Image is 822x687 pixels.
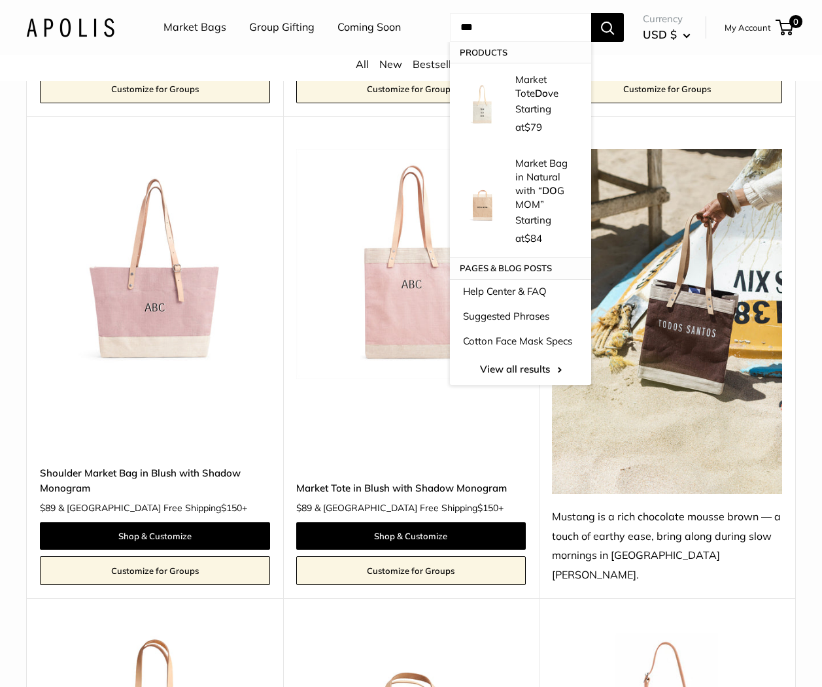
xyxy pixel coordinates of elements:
[552,75,782,103] a: Customize for Groups
[337,18,401,37] a: Coming Soon
[40,75,270,103] a: Customize for Groups
[450,146,591,258] a: Market Bag in Natural with “DOG MOM” Market Bag in Natural with “DOG MOM” Starting at$84
[535,87,548,99] strong: Do
[58,503,247,512] span: & [GEOGRAPHIC_DATA] Free Shipping +
[777,20,793,35] a: 0
[315,503,504,512] span: & [GEOGRAPHIC_DATA] Free Shipping +
[296,75,526,103] a: Customize for Groups
[26,18,114,37] img: Apolis
[515,214,551,244] span: Starting at
[450,279,591,304] a: Help Center & FAQ
[413,58,466,71] a: Bestsellers
[450,63,591,146] a: Market Tote Dove Market ToteDove Starting at$79
[450,354,591,385] a: View all results
[40,465,270,496] a: Shoulder Market Bag in Blush with Shadow Monogram
[725,20,771,35] a: My Account
[463,182,502,222] img: Market Bag in Natural with “DOG MOM”
[379,58,402,71] a: New
[463,85,502,124] img: Market Tote Dove
[524,121,542,133] span: $79
[591,13,624,42] button: Search
[450,304,591,329] a: Suggested Phrases
[40,556,270,585] a: Customize for Groups
[163,18,226,37] a: Market Bags
[296,149,526,379] img: Market Tote in Blush with Shadow Monogram
[552,149,782,494] img: Mustang is a rich chocolate mousse brown — a touch of earthy ease, bring along during slow mornin...
[296,149,526,379] a: Market Tote in Blush with Shadow MonogramMarket Tote in Blush with Shadow Monogram
[515,156,578,211] p: Market Bag in Natural with “ G MOM”
[643,27,677,41] span: USD $
[356,58,369,71] a: All
[450,13,591,42] input: Search...
[296,502,312,514] span: $89
[643,10,691,28] span: Currency
[515,73,578,100] p: Market Tote ve
[450,329,591,354] a: Cotton Face Mask Specs
[249,18,315,37] a: Group Gifting
[524,232,542,244] span: $84
[296,556,526,585] a: Customize for Groups
[221,502,242,514] span: $150
[296,522,526,550] a: Shop & Customize
[450,258,591,278] p: Pages & Blog posts
[450,42,591,63] p: Products
[40,522,270,550] a: Shop & Customize
[643,24,691,45] button: USD $
[542,184,557,197] strong: DO
[40,149,270,379] img: Shoulder Market Bag in Blush with Shadow Monogram
[552,507,782,586] div: Mustang is a rich chocolate mousse brown — a touch of earthy ease, bring along during slow mornin...
[40,502,56,514] span: $89
[789,15,802,28] span: 0
[515,103,551,133] span: Starting at
[296,480,526,495] a: Market Tote in Blush with Shadow Monogram
[40,149,270,379] a: Shoulder Market Bag in Blush with Shadow MonogramShoulder Market Bag in Blush with Shadow Monogram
